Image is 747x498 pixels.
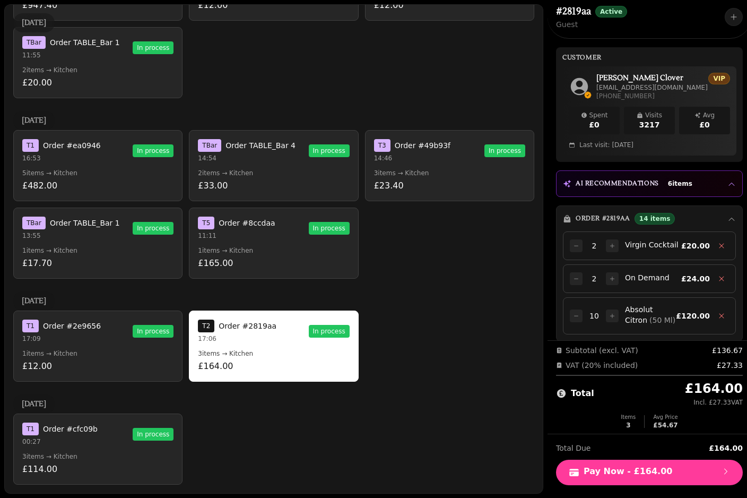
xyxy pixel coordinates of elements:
span: T 1 [22,139,39,152]
span: T 3 [374,139,390,152]
button: TBarOrder TABLE_Bar 111:55In process2items → Kitchen£20.00 [13,27,183,98]
p: £164.00 [198,360,349,373]
p: £114.00 [22,463,173,476]
p: £20.00 [22,76,173,89]
p: 17:09 [22,334,101,343]
button: T1Order #2e965617:09In process1items → Kitchen£12.00 [13,311,183,382]
div: 6 items [663,178,697,190]
p: £ 0 [573,119,615,130]
p: Guest [556,19,627,30]
p: Items [621,413,636,421]
p: 2 items → Kitchen [22,66,173,74]
p: 1 items → Kitchen [22,349,173,358]
p: Avg Price [653,413,677,421]
span: T 5 [198,217,214,229]
span: In process [484,144,525,157]
h4: [PERSON_NAME] Clover [596,73,708,83]
h3: [DATE] [22,399,46,409]
p: £23.40 [374,179,525,192]
p: 3 [621,421,636,430]
span: Order #8ccdaa [219,218,275,228]
span: £20.00 [681,241,710,251]
p: On Demand [625,272,681,283]
span: Order #49b93f [395,140,450,151]
span: In process [309,222,350,235]
span: T Bar [22,36,46,49]
span: ( 50 Ml ) [649,316,675,324]
h2: #2819aa [556,4,591,19]
span: Order TABLE_Bar 1 [50,218,120,228]
span: Spent [589,111,608,119]
p: £12.00 [22,360,173,373]
span: Order TABLE_Bar 4 [225,140,296,151]
p: 3 items → Kitchen [22,452,173,461]
span: Pay Now - £164.00 [569,467,730,478]
p: 3217 [628,119,671,130]
span: £136.67 [712,345,743,356]
p: 1 items → Kitchen [198,246,349,255]
p: £54.67 [653,421,677,430]
span: 2 [586,273,603,284]
button: Order #2819aa14 items [557,206,742,231]
button: Remove item [714,271,729,286]
span: T 1 [22,423,39,435]
button: Remove item [714,238,729,253]
h3: Order #2819aa [576,214,630,223]
span: In process [309,144,350,157]
span: Subtotal (excl. VAT) [556,345,638,356]
span: £24.00 [681,273,710,284]
button: Pay Now - £164.00 [556,460,743,485]
h4: Customer [562,54,602,62]
span: T Bar [198,139,221,152]
span: 2 [586,241,603,251]
span: T 2 [198,320,214,332]
span: £164.00 [685,381,743,396]
p: 14:46 [374,154,450,162]
p: 13:55 [22,231,120,240]
p: 14:54 [198,154,296,162]
p: 3 items → Kitchen [374,169,525,177]
div: Last visit: [DATE] [569,141,730,149]
button: T5Order #8ccdaa11:11In process1items → Kitchen£165.00 [189,208,358,279]
span: Visits [645,111,662,119]
h3: [DATE] [22,18,46,28]
span: Avg [703,111,715,119]
span: Total [571,387,594,400]
span: £120.00 [676,311,710,321]
span: T Bar [22,217,46,229]
p: 11:55 [22,51,120,59]
button: Remove item [714,308,729,323]
span: £27.33 [717,360,743,371]
span: Order TABLE_Bar 1 [50,37,120,48]
span: In process [309,325,350,338]
p: £165.00 [198,257,349,270]
p: £17.70 [22,257,173,270]
p: [EMAIL_ADDRESS][DOMAIN_NAME] [596,83,708,92]
h3: [DATE] [22,115,46,126]
span: Order #ea0946 [43,140,101,151]
p: 00:27 [22,437,98,446]
span: £164.00 [709,443,743,453]
p: 11:11 [198,231,275,240]
p: 5 items → Kitchen [22,169,173,177]
span: Order #2e9656 [43,321,101,331]
button: AI Recommendations6items [557,171,742,196]
h3: [DATE] [22,296,46,306]
span: VAT (20% included) [556,360,638,371]
p: [PHONE_NUMBER] [596,92,708,100]
p: Virgin Cocktail [625,239,681,250]
span: T 1 [22,320,39,332]
button: T2Order #2819aa17:06In process3items → Kitchen£164.00 [189,311,358,382]
div: VIP [708,73,730,84]
button: T1Order #ea094616:53In process5items → Kitchen£482.00 [13,130,183,201]
h3: AI Recommendations [576,179,659,188]
p: Incl. £ 27.33 VAT [685,398,743,407]
span: In process [133,222,173,235]
p: 1 items → Kitchen [22,246,173,255]
span: In process [133,41,173,54]
p: £33.00 [198,179,349,192]
p: 2 items → Kitchen [198,169,349,177]
p: 3 items → Kitchen [198,349,349,358]
button: T3Order #49b93f14:46In process3items → Kitchen£23.40 [365,130,534,201]
button: TBarOrder TABLE_Bar 414:54In process2items → Kitchen£33.00 [189,130,358,201]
